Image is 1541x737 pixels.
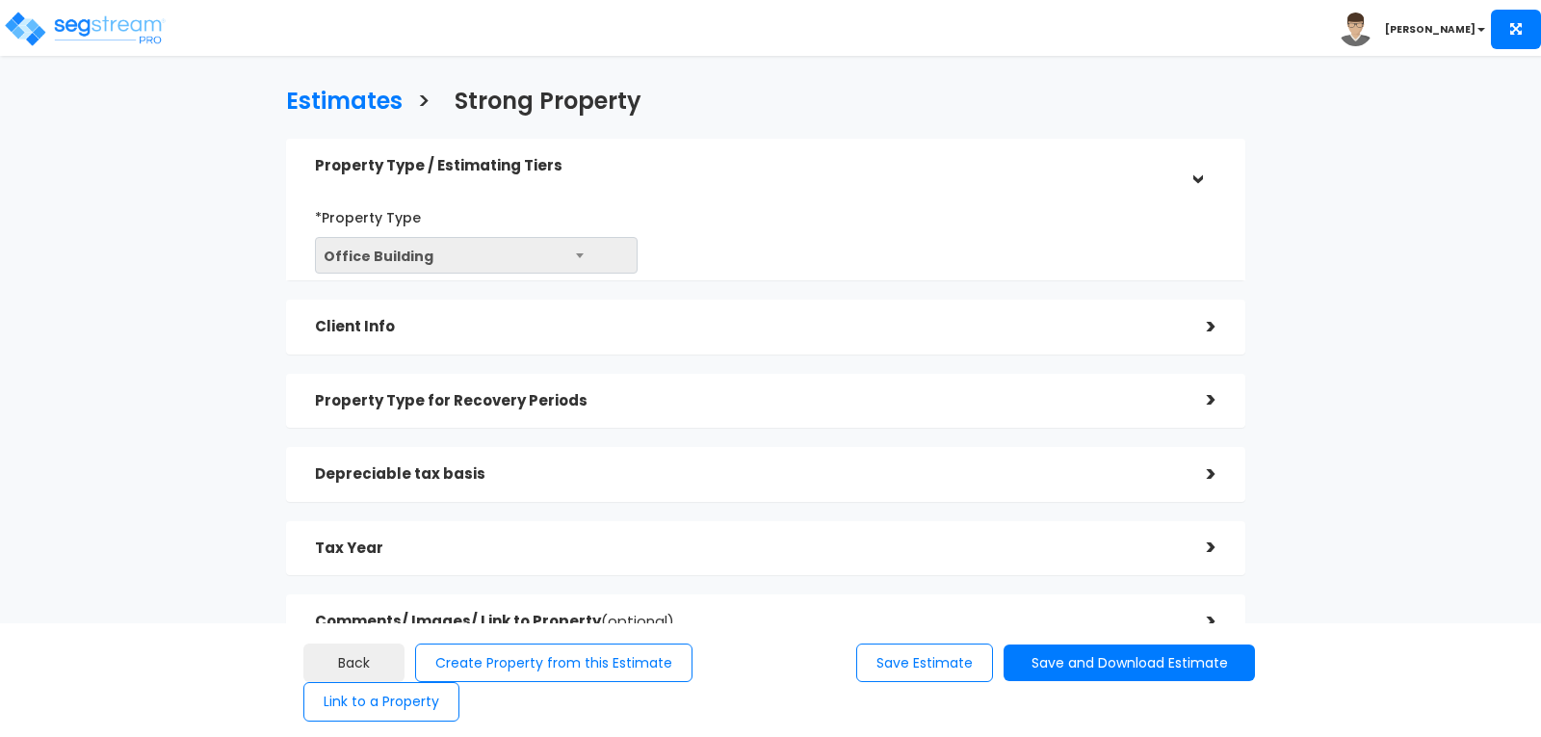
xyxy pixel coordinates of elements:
button: Back [303,644,405,683]
h3: Estimates [286,89,403,118]
button: Save and Download Estimate [1004,645,1255,682]
button: Save Estimate [856,644,993,683]
button: Create Property from this Estimate [415,644,692,683]
h3: Strong Property [455,89,641,118]
div: > [1178,385,1216,415]
h5: Client Info [315,319,1178,335]
img: avatar.png [1339,13,1372,46]
div: > [1178,460,1216,489]
img: logo_pro_r.png [3,10,167,48]
a: Estimates [272,69,403,128]
h5: Property Type for Recovery Periods [315,393,1178,409]
span: (optional) [601,611,674,631]
div: > [1182,146,1212,185]
label: *Property Type [315,201,421,227]
h5: Depreciable tax basis [315,466,1178,483]
div: > [1178,607,1216,637]
h5: Property Type / Estimating Tiers [315,158,1178,174]
h5: Comments/ Images/ Link to Property [315,614,1178,630]
button: Link to a Property [303,682,459,722]
a: Strong Property [440,69,641,128]
h3: > [417,89,431,118]
h5: Tax Year [315,540,1178,557]
div: > [1178,312,1216,342]
b: [PERSON_NAME] [1385,22,1476,37]
span: Office Building [316,238,637,275]
div: > [1178,533,1216,563]
span: Office Building [315,237,638,274]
